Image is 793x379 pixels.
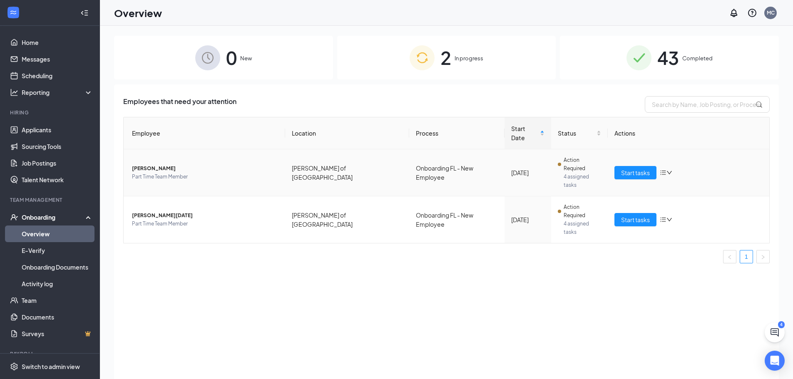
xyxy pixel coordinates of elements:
[729,8,739,18] svg: Notifications
[10,88,18,97] svg: Analysis
[22,275,93,292] a: Activity log
[756,250,770,263] button: right
[124,117,285,149] th: Employee
[614,213,656,226] button: Start tasks
[80,9,89,17] svg: Collapse
[666,217,672,223] span: down
[723,250,736,263] li: Previous Page
[114,6,162,20] h1: Overview
[440,43,451,72] span: 2
[645,96,770,113] input: Search by Name, Job Posting, or Process
[22,34,93,51] a: Home
[123,96,236,113] span: Employees that need your attention
[727,255,732,260] span: left
[22,213,86,221] div: Onboarding
[132,173,278,181] span: Part Time Team Member
[747,8,757,18] svg: QuestionInfo
[767,9,775,16] div: MC
[564,203,601,220] span: Action Required
[511,168,545,177] div: [DATE]
[558,129,595,138] span: Status
[22,242,93,259] a: E-Verify
[22,225,93,242] a: Overview
[666,170,672,176] span: down
[22,88,93,97] div: Reporting
[22,138,93,155] a: Sourcing Tools
[564,173,601,189] span: 4 assigned tasks
[132,220,278,228] span: Part Time Team Member
[10,109,91,116] div: Hiring
[511,124,539,142] span: Start Date
[682,54,713,62] span: Completed
[285,149,409,196] td: [PERSON_NAME] of [GEOGRAPHIC_DATA]
[22,51,93,67] a: Messages
[621,168,650,177] span: Start tasks
[778,321,785,328] div: 4
[765,351,785,371] div: Open Intercom Messenger
[608,117,769,149] th: Actions
[22,325,93,342] a: SurveysCrown
[22,171,93,188] a: Talent Network
[740,250,753,263] a: 1
[723,250,736,263] button: left
[409,149,505,196] td: Onboarding FL - New Employee
[756,250,770,263] li: Next Page
[240,54,252,62] span: New
[761,255,766,260] span: right
[740,250,753,263] li: 1
[10,196,91,203] div: Team Management
[660,216,666,223] span: bars
[621,215,650,224] span: Start tasks
[770,327,780,337] svg: ChatActive
[22,121,93,138] a: Applicants
[10,350,91,357] div: Payroll
[22,362,80,371] div: Switch to admin view
[551,117,608,149] th: Status
[455,54,483,62] span: In progress
[132,211,278,220] span: [PERSON_NAME][DATE]
[564,220,601,236] span: 4 assigned tasks
[22,67,93,84] a: Scheduling
[660,169,666,176] span: bars
[22,309,93,325] a: Documents
[226,43,237,72] span: 0
[285,117,409,149] th: Location
[564,156,601,173] span: Action Required
[22,155,93,171] a: Job Postings
[10,213,18,221] svg: UserCheck
[285,196,409,243] td: [PERSON_NAME] of [GEOGRAPHIC_DATA]
[614,166,656,179] button: Start tasks
[10,362,18,371] svg: Settings
[22,259,93,275] a: Onboarding Documents
[511,215,545,224] div: [DATE]
[409,117,505,149] th: Process
[9,8,17,17] svg: WorkstreamLogo
[657,43,679,72] span: 43
[22,292,93,309] a: Team
[409,196,505,243] td: Onboarding FL - New Employee
[765,322,785,342] button: ChatActive
[132,164,278,173] span: [PERSON_NAME]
